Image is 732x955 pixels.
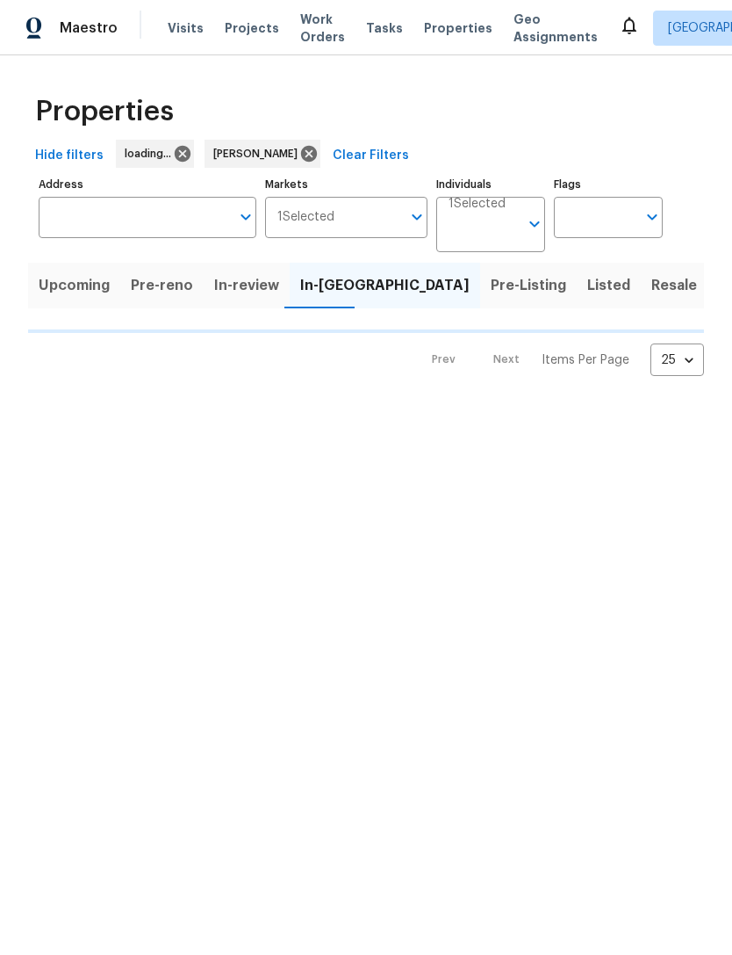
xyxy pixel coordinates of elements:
button: Open [522,212,547,236]
button: Open [405,205,429,229]
span: Properties [424,19,492,37]
span: Maestro [60,19,118,37]
button: Open [233,205,258,229]
span: Geo Assignments [513,11,598,46]
nav: Pagination Navigation [415,344,704,376]
button: Hide filters [28,140,111,172]
span: Hide filters [35,145,104,167]
span: Tasks [366,22,403,34]
span: Listed [587,273,630,298]
p: Items Per Page [542,351,629,369]
div: loading... [116,140,194,168]
span: Projects [225,19,279,37]
span: Visits [168,19,204,37]
span: loading... [125,145,178,163]
button: Open [640,205,664,229]
label: Individuals [436,179,545,190]
button: Clear Filters [326,140,416,172]
span: In-[GEOGRAPHIC_DATA] [300,273,470,298]
label: Markets [265,179,428,190]
span: Clear Filters [333,145,409,167]
span: [PERSON_NAME] [213,145,305,163]
label: Address [39,179,256,190]
span: 1 Selected [449,197,506,212]
span: Pre-Listing [491,273,566,298]
span: Upcoming [39,273,110,298]
span: Properties [35,103,174,120]
div: [PERSON_NAME] [205,140,320,168]
span: Work Orders [300,11,345,46]
div: 25 [650,337,704,383]
span: In-review [214,273,279,298]
span: 1 Selected [277,210,334,225]
span: Pre-reno [131,273,193,298]
span: Resale [651,273,697,298]
label: Flags [554,179,663,190]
